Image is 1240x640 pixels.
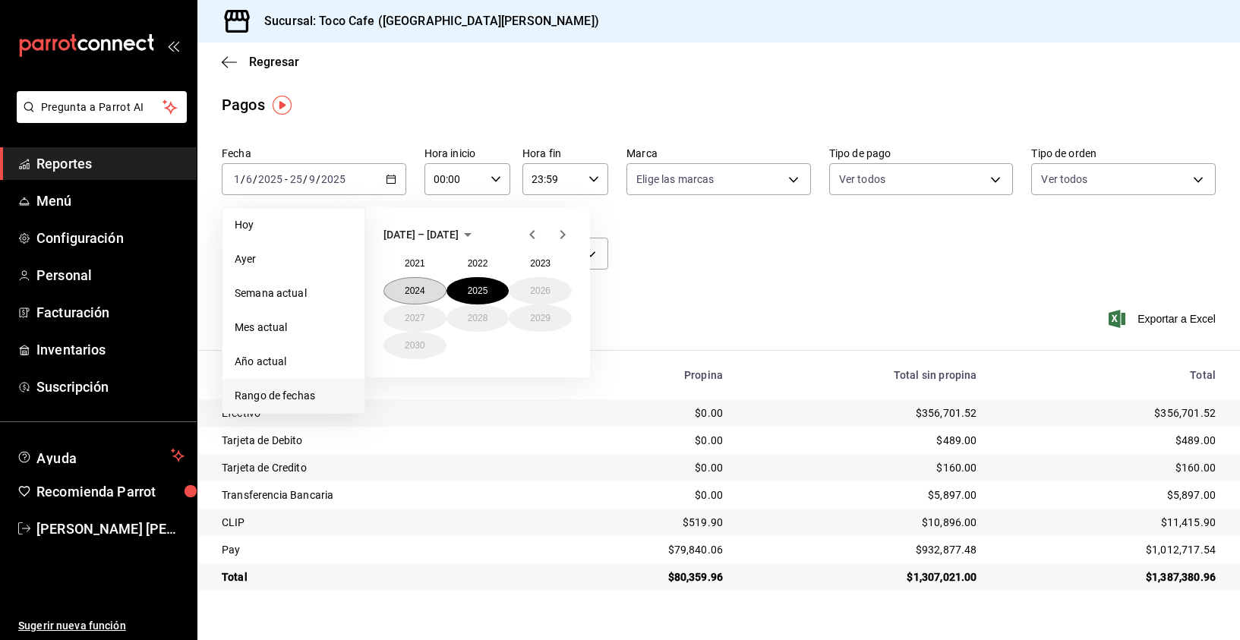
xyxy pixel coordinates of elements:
[383,277,446,304] button: 2024
[36,377,185,397] span: Suscripción
[509,304,572,332] button: 2029
[36,302,185,323] span: Facturación
[41,99,163,115] span: Pregunta a Parrot AI
[522,148,608,159] label: Hora fin
[424,148,510,159] label: Hora inicio
[249,55,299,69] span: Regresar
[222,93,265,116] div: Pagos
[36,481,185,502] span: Recomienda Parrot
[222,487,535,503] div: Transferencia Bancaria
[509,250,572,277] button: 2023
[383,304,446,332] button: 2027
[383,332,446,359] button: 2030
[36,339,185,360] span: Inventarios
[273,96,292,115] img: Tooltip marker
[222,569,535,585] div: Total
[222,460,535,475] div: Tarjeta de Credito
[289,173,303,185] input: --
[245,173,253,185] input: --
[235,354,352,370] span: Año actual
[383,229,459,241] span: [DATE] – [DATE]
[18,618,185,634] span: Sugerir nueva función
[252,12,599,30] h3: Sucursal: Toco Cafe ([GEOGRAPHIC_DATA][PERSON_NAME])
[560,487,723,503] div: $0.00
[235,251,352,267] span: Ayer
[1041,172,1087,187] span: Ver todos
[1001,569,1216,585] div: $1,387,380.96
[829,148,1014,159] label: Tipo de pago
[560,515,723,530] div: $519.90
[560,433,723,448] div: $0.00
[222,148,406,159] label: Fecha
[257,173,283,185] input: ----
[446,304,510,332] button: 2028
[747,542,977,557] div: $932,877.48
[303,173,308,185] span: /
[1001,369,1216,381] div: Total
[285,173,288,185] span: -
[316,173,320,185] span: /
[167,39,179,52] button: open_drawer_menu
[747,515,977,530] div: $10,896.00
[446,277,510,304] button: 2025
[235,388,352,404] span: Rango de fechas
[235,285,352,301] span: Semana actual
[1001,460,1216,475] div: $160.00
[383,250,446,277] button: 2021
[839,172,885,187] span: Ver todos
[11,110,187,126] a: Pregunta a Parrot AI
[36,519,185,539] span: [PERSON_NAME] [PERSON_NAME]
[308,173,316,185] input: --
[36,265,185,285] span: Personal
[17,91,187,123] button: Pregunta a Parrot AI
[747,487,977,503] div: $5,897.00
[1001,433,1216,448] div: $489.00
[560,369,723,381] div: Propina
[222,515,535,530] div: CLIP
[253,173,257,185] span: /
[36,446,165,465] span: Ayuda
[222,542,535,557] div: Pay
[747,460,977,475] div: $160.00
[747,405,977,421] div: $356,701.52
[560,569,723,585] div: $80,359.96
[36,191,185,211] span: Menú
[241,173,245,185] span: /
[560,460,723,475] div: $0.00
[222,405,535,421] div: Efectivo
[1001,487,1216,503] div: $5,897.00
[560,405,723,421] div: $0.00
[636,172,714,187] span: Elige las marcas
[747,569,977,585] div: $1,307,021.00
[1001,515,1216,530] div: $11,415.90
[747,369,977,381] div: Total sin propina
[747,433,977,448] div: $489.00
[222,55,299,69] button: Regresar
[36,228,185,248] span: Configuración
[1001,542,1216,557] div: $1,012,717.54
[383,225,477,244] button: [DATE] – [DATE]
[235,217,352,233] span: Hoy
[233,173,241,185] input: --
[1031,148,1216,159] label: Tipo de orden
[446,250,510,277] button: 2022
[36,153,185,174] span: Reportes
[1001,405,1216,421] div: $356,701.52
[626,148,811,159] label: Marca
[1112,310,1216,328] button: Exportar a Excel
[235,320,352,336] span: Mes actual
[222,433,535,448] div: Tarjeta de Debito
[320,173,346,185] input: ----
[560,542,723,557] div: $79,840.06
[509,277,572,304] button: 2026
